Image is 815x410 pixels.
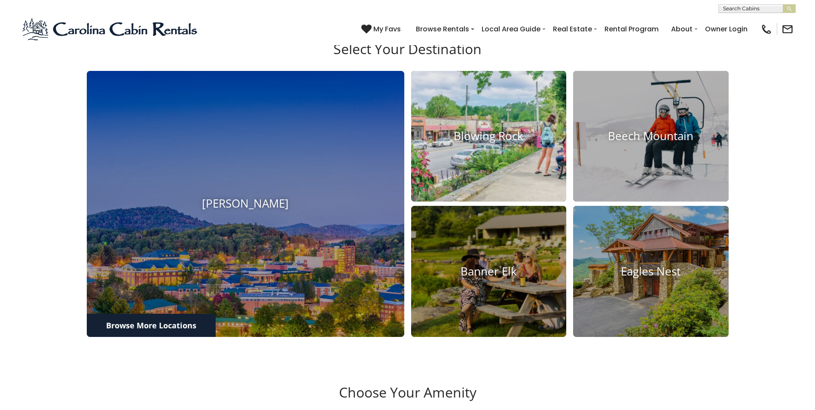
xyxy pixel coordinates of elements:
a: About [667,21,697,37]
h4: Banner Elk [411,265,567,278]
a: Browse Rentals [412,21,473,37]
a: [PERSON_NAME] [87,71,404,337]
a: Banner Elk [411,206,567,337]
img: phone-regular-black.png [760,23,772,35]
h4: Blowing Rock [411,130,567,143]
h4: Eagles Nest [573,265,729,278]
span: My Favs [373,24,401,34]
img: mail-regular-black.png [781,23,794,35]
h4: Beech Mountain [573,130,729,143]
a: Beech Mountain [573,71,729,202]
h3: Select Your Destination [85,41,730,71]
a: Eagles Nest [573,206,729,337]
h4: [PERSON_NAME] [87,197,404,211]
a: Browse More Locations [87,314,216,337]
a: Real Estate [549,21,596,37]
a: Owner Login [701,21,752,37]
a: Rental Program [600,21,663,37]
a: Local Area Guide [477,21,545,37]
img: Blue-2.png [21,16,200,42]
a: My Favs [361,24,403,35]
a: Blowing Rock [411,71,567,202]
